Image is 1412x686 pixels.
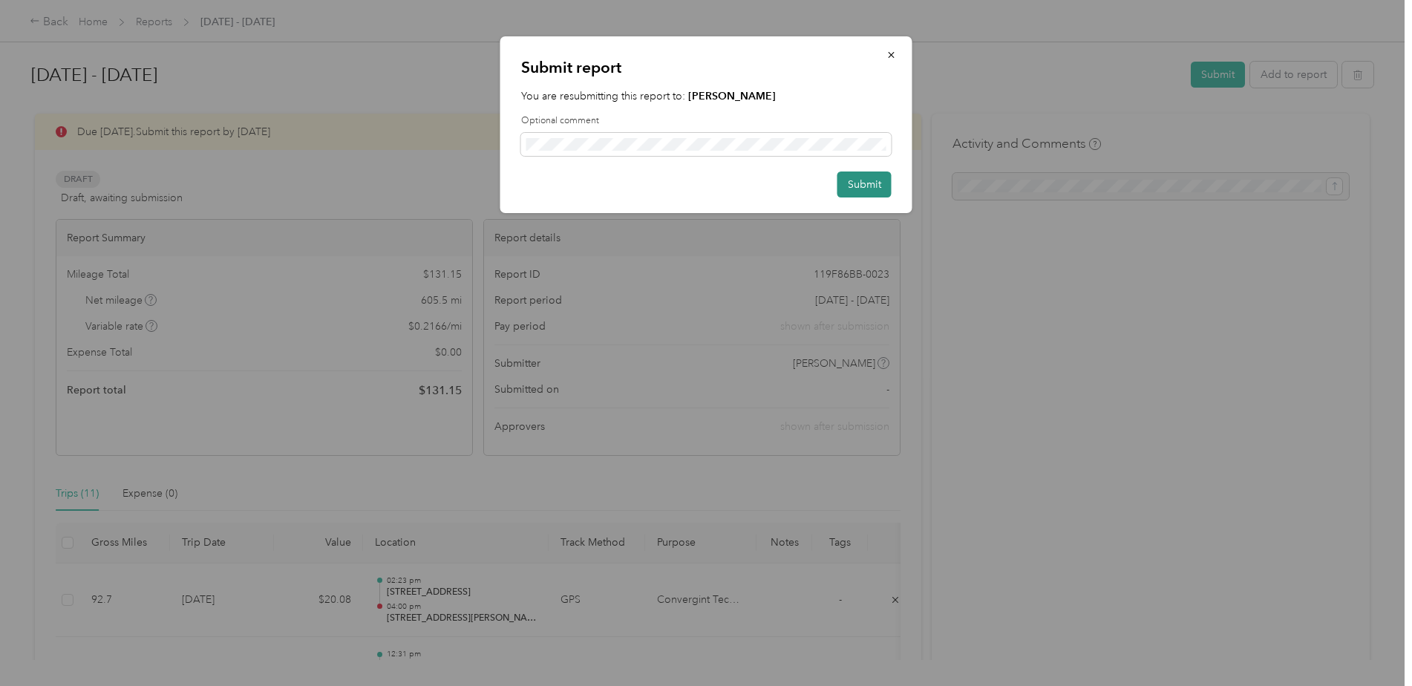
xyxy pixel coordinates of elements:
strong: [PERSON_NAME] [688,90,776,102]
p: You are resubmitting this report to: [521,88,892,104]
p: Submit report [521,57,892,78]
label: Optional comment [521,114,892,128]
button: Submit [837,171,892,197]
iframe: Everlance-gr Chat Button Frame [1329,603,1412,686]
